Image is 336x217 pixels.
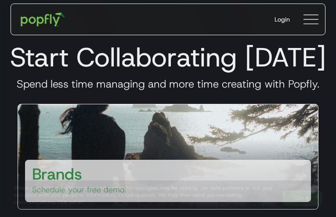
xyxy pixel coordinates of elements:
a: here [83,199,94,206]
a: Got It! [283,191,322,206]
h1: Start Collaborating [DATE] [7,41,329,73]
div: When you visit or log in, cookies and similar technologies may be used by our data partners to li... [14,184,276,206]
div: Login [275,15,290,24]
a: home [14,6,71,33]
h3: Spend less time managing and more time creating with Popfly. [7,77,329,91]
a: Login [267,8,297,31]
h3: Brands [32,163,82,184]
